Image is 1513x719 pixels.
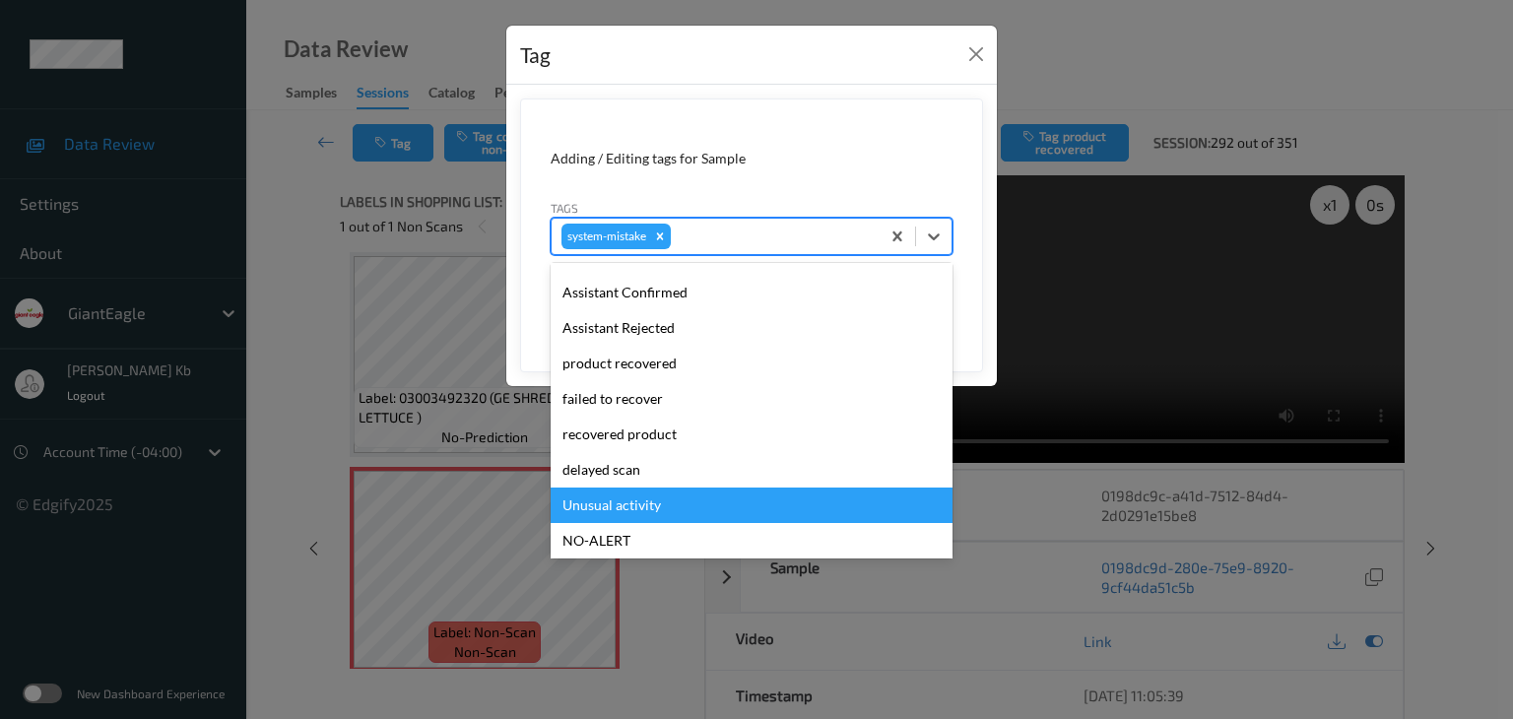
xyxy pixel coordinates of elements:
[649,224,671,249] div: Remove system-mistake
[551,452,953,488] div: delayed scan
[551,346,953,381] div: product recovered
[551,275,953,310] div: Assistant Confirmed
[551,523,953,558] div: NO-ALERT
[551,310,953,346] div: Assistant Rejected
[551,149,953,168] div: Adding / Editing tags for Sample
[551,199,578,217] label: Tags
[520,39,551,71] div: Tag
[561,224,649,249] div: system-mistake
[551,488,953,523] div: Unusual activity
[962,40,990,68] button: Close
[551,381,953,417] div: failed to recover
[551,417,953,452] div: recovered product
